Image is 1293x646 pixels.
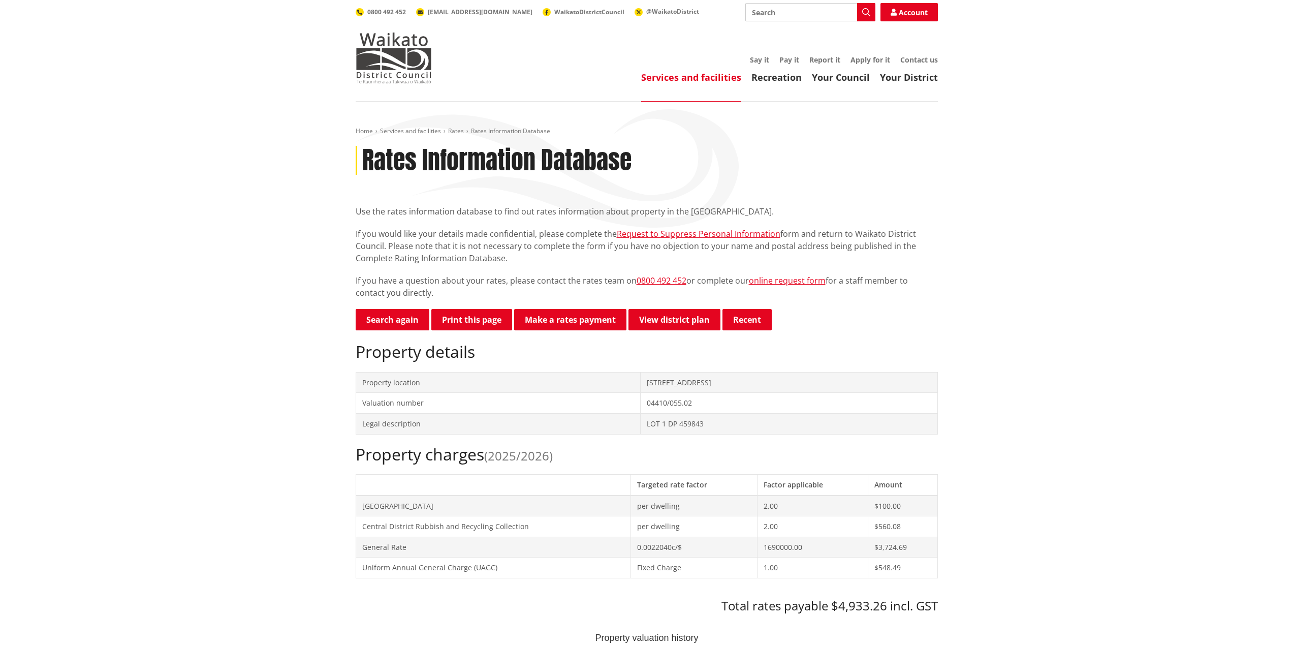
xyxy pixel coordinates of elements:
[900,55,938,65] a: Contact us
[356,413,641,434] td: Legal description
[630,537,758,558] td: 0.0022040c/$
[356,127,373,135] a: Home
[367,8,406,16] span: 0800 492 452
[428,8,532,16] span: [EMAIL_ADDRESS][DOMAIN_NAME]
[868,516,937,537] td: $560.08
[745,3,875,21] input: Search input
[628,309,720,330] a: View district plan
[356,372,641,393] td: Property location
[484,447,553,464] span: (2025/2026)
[471,127,550,135] span: Rates Information Database
[356,274,938,299] p: If you have a question about your rates, please contact the rates team on or complete our for a s...
[362,146,632,175] h1: Rates Information Database
[758,496,868,516] td: 2.00
[868,474,937,495] th: Amount
[850,55,890,65] a: Apply for it
[514,309,626,330] a: Make a rates payment
[635,7,699,16] a: @WaikatoDistrict
[356,558,630,578] td: Uniform Annual General Charge (UAGC)
[356,205,938,218] p: Use the rates information database to find out rates information about property in the [GEOGRAPHI...
[356,228,938,264] p: If you would like your details made confidential, please complete the form and return to Waikato ...
[356,342,938,361] h2: Property details
[722,309,772,330] button: Recent
[554,8,624,16] span: WaikatoDistrictCouncil
[868,537,937,558] td: $3,724.69
[641,393,937,414] td: 04410/055.02
[543,8,624,16] a: WaikatoDistrictCouncil
[356,599,938,613] h3: Total rates payable $4,933.26 incl. GST
[356,496,630,516] td: [GEOGRAPHIC_DATA]
[641,372,937,393] td: [STREET_ADDRESS]
[380,127,441,135] a: Services and facilities
[750,55,769,65] a: Say it
[749,275,826,286] a: online request form
[356,309,429,330] a: Search again
[630,496,758,516] td: per dwelling
[356,516,630,537] td: Central District Rubbish and Recycling Collection
[758,537,868,558] td: 1690000.00
[356,537,630,558] td: General Rate
[868,496,937,516] td: $100.00
[630,516,758,537] td: per dwelling
[758,558,868,578] td: 1.00
[448,127,464,135] a: Rates
[431,309,512,330] button: Print this page
[641,413,937,434] td: LOT 1 DP 459843
[779,55,799,65] a: Pay it
[637,275,686,286] a: 0800 492 452
[356,127,938,136] nav: breadcrumb
[641,71,741,83] a: Services and facilities
[809,55,840,65] a: Report it
[751,71,802,83] a: Recreation
[595,633,698,643] text: Property valuation history
[868,558,937,578] td: $548.49
[416,8,532,16] a: [EMAIL_ADDRESS][DOMAIN_NAME]
[356,445,938,464] h2: Property charges
[880,71,938,83] a: Your District
[630,558,758,578] td: Fixed Charge
[880,3,938,21] a: Account
[356,33,432,83] img: Waikato District Council - Te Kaunihera aa Takiwaa o Waikato
[356,393,641,414] td: Valuation number
[630,474,758,495] th: Targeted rate factor
[356,8,406,16] a: 0800 492 452
[812,71,870,83] a: Your Council
[617,228,780,239] a: Request to Suppress Personal Information
[758,474,868,495] th: Factor applicable
[646,7,699,16] span: @WaikatoDistrict
[758,516,868,537] td: 2.00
